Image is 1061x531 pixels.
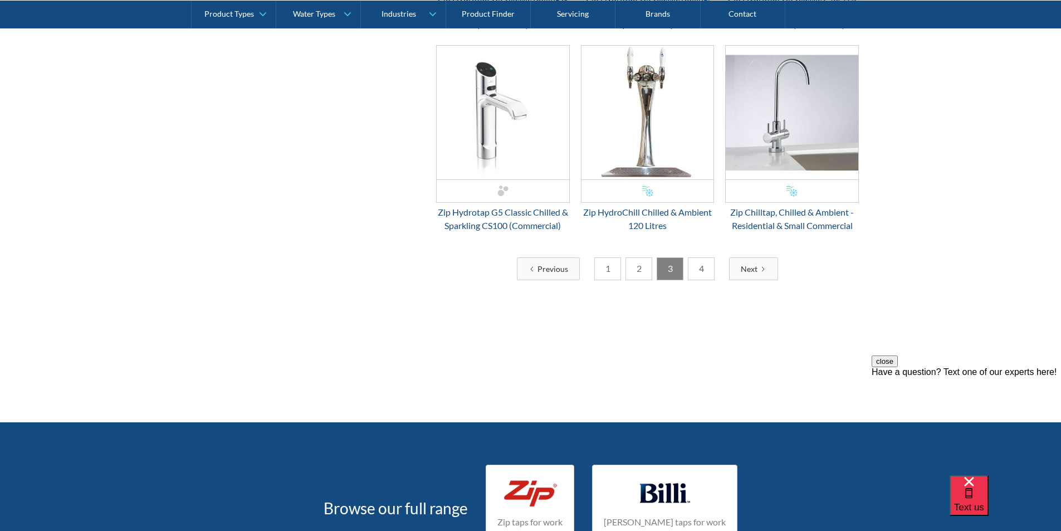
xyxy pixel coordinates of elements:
a: Zip Chilltap, Chilled & Ambient - Residential & Small CommercialZip Chilltap, Chilled & Ambient -... [725,45,859,232]
div: List [436,257,859,280]
a: Next Page [729,257,778,280]
div: Next [741,263,757,275]
div: Zip Chilltap, Chilled & Ambient - Residential & Small Commercial [725,206,859,232]
h4: [PERSON_NAME] taps for work [604,515,726,529]
a: 2 [625,257,652,280]
h4: Zip taps for work [497,515,563,529]
div: Water Types [293,9,335,18]
a: Zip Hydrotap G5 Classic Chilled & Sparkling CS100 (Commercial)Zip Hydrotap G5 Classic Chilled & S... [436,45,570,232]
div: Industries [382,9,416,18]
h3: Browse our full range [324,496,468,520]
iframe: podium webchat widget bubble [950,475,1061,531]
a: Zip HydroChill Chilled & Ambient 120 LitresZip HydroChill Chilled & Ambient 120 Litres [581,45,715,232]
a: 4 [688,257,715,280]
img: Zip HydroChill Chilled & Ambient 120 Litres [581,46,714,179]
img: Zip Hydrotap G5 Classic Chilled & Sparkling CS100 (Commercial) [437,46,569,179]
div: Previous [537,263,568,275]
a: 3 [657,257,683,280]
div: Product Types [204,9,254,18]
a: Previous Page [517,257,580,280]
div: Zip HydroChill Chilled & Ambient 120 Litres [581,206,715,232]
a: 1 [594,257,621,280]
img: Zip Chilltap, Chilled & Ambient - Residential & Small Commercial [726,46,858,179]
div: Zip Hydrotap G5 Classic Chilled & Sparkling CS100 (Commercial) [436,206,570,232]
iframe: podium webchat widget prompt [872,355,1061,489]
